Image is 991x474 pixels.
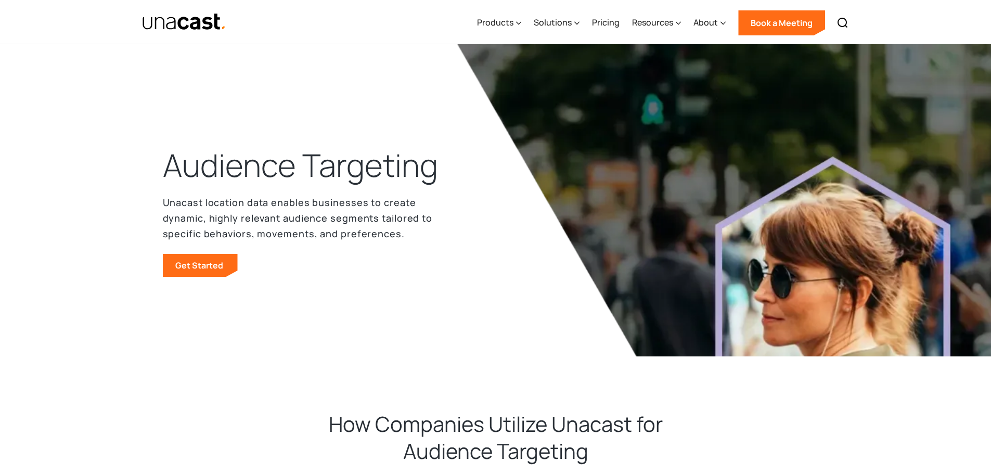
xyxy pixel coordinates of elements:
[163,254,238,277] a: Get Started
[738,10,825,35] a: Book a Meeting
[836,17,849,29] img: Search icon
[534,2,580,44] div: Solutions
[534,16,572,29] div: Solutions
[142,13,227,31] img: Unacast text logo
[693,16,718,29] div: About
[477,16,513,29] div: Products
[163,145,438,186] h1: Audience Targeting
[163,195,433,241] p: Unacast location data enables businesses to create dynamic, highly relevant audience segments tai...
[142,13,227,31] a: home
[592,2,620,44] a: Pricing
[477,2,521,44] div: Products
[632,2,681,44] div: Resources
[288,411,704,465] h2: How Companies Utilize Unacast for Audience Targeting
[632,16,673,29] div: Resources
[693,2,726,44] div: About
